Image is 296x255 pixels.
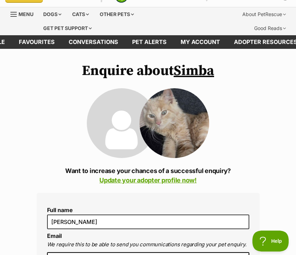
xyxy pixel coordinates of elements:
div: Cats [67,7,94,21]
label: Full name [47,207,249,213]
iframe: Help Scout Beacon - Open [252,231,289,252]
a: My account [174,35,227,49]
a: Update your adopter profile now! [99,177,197,184]
div: About PetRescue [237,7,291,21]
h1: Enquire about [37,63,260,79]
p: Want to increase your chances of a successful enquiry? [37,166,260,185]
div: Dogs [38,7,66,21]
img: Simba [139,88,209,158]
div: Other pets [95,7,139,21]
a: Simba [174,62,214,80]
span: Menu [18,11,33,17]
a: Pet alerts [125,35,174,49]
a: conversations [62,35,125,49]
div: Good Reads [249,21,291,35]
label: Email [47,232,62,239]
a: Menu [10,7,38,20]
div: Get pet support [38,21,97,35]
p: We require this to be able to send you communications regarding your pet enquiry. [47,241,249,249]
input: E.g. Jimmy Chew [47,215,249,229]
a: Favourites [12,35,62,49]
